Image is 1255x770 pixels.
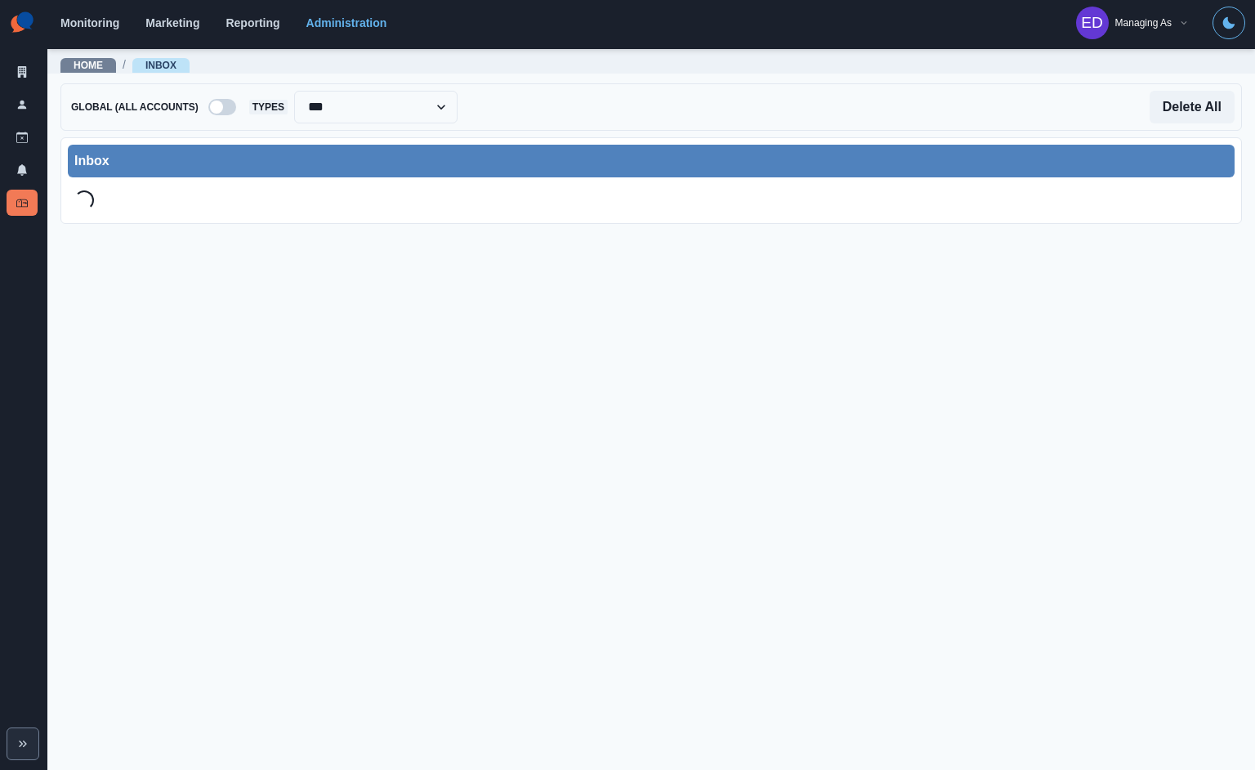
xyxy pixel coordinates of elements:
div: Elizabeth Dempsey [1081,3,1103,43]
a: Inbox [145,60,176,71]
button: Delete All [1150,91,1235,123]
a: Clients [7,59,38,85]
a: Draft Posts [7,124,38,150]
a: Users [7,92,38,118]
span: Types [249,100,288,114]
a: Reporting [226,16,279,29]
a: Administration [306,16,387,29]
a: Monitoring [60,16,119,29]
span: Global (All Accounts) [68,100,202,114]
nav: breadcrumb [60,56,190,74]
span: / [123,56,126,74]
button: Managing As [1063,7,1203,39]
a: Notifications [7,157,38,183]
button: Toggle Mode [1213,7,1245,39]
button: Expand [7,727,39,760]
div: Inbox [74,151,1228,171]
a: Home [74,60,103,71]
a: Marketing [145,16,199,29]
div: Managing As [1115,17,1172,29]
a: Inbox [7,190,38,216]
